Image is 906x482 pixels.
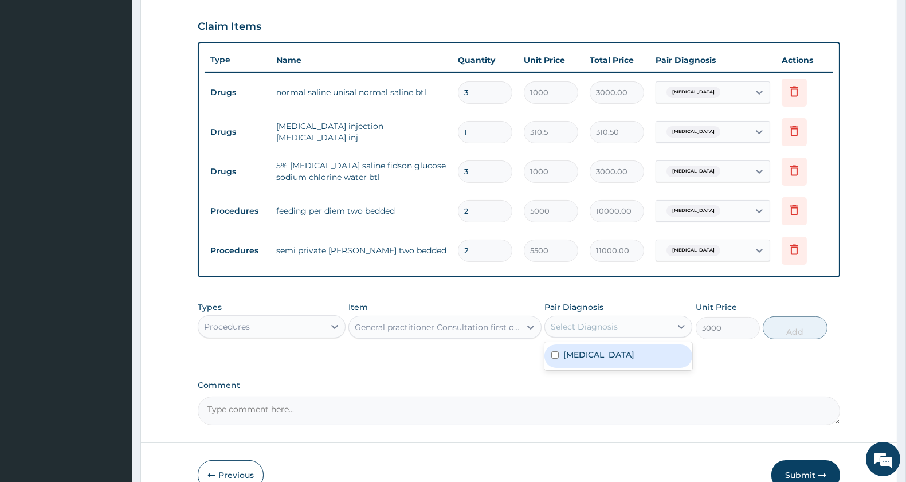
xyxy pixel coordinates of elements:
[205,122,270,143] td: Drugs
[452,49,518,72] th: Quantity
[205,82,270,103] td: Drugs
[544,301,603,313] label: Pair Diagnosis
[270,154,452,189] td: 5% [MEDICAL_DATA] saline fidson glucose sodium chlorine water btl
[204,321,250,332] div: Procedures
[188,6,215,33] div: Minimize live chat window
[650,49,776,72] th: Pair Diagnosis
[666,205,720,217] span: [MEDICAL_DATA]
[666,87,720,98] span: [MEDICAL_DATA]
[270,199,452,222] td: feeding per diem two bedded
[563,349,634,360] label: [MEDICAL_DATA]
[60,64,193,79] div: Chat with us now
[666,166,720,177] span: [MEDICAL_DATA]
[270,49,452,72] th: Name
[6,313,218,353] textarea: Type your message and hit 'Enter'
[355,322,521,333] div: General practitioner Consultation first outpatient consultation
[348,301,368,313] label: Item
[666,126,720,138] span: [MEDICAL_DATA]
[776,49,833,72] th: Actions
[270,115,452,149] td: [MEDICAL_DATA] injection [MEDICAL_DATA] inj
[270,81,452,104] td: normal saline unisal normal saline btl
[205,240,270,261] td: Procedures
[696,301,737,313] label: Unit Price
[205,201,270,222] td: Procedures
[198,21,261,33] h3: Claim Items
[205,161,270,182] td: Drugs
[66,144,158,260] span: We're online!
[270,239,452,262] td: semi private [PERSON_NAME] two bedded
[21,57,46,86] img: d_794563401_company_1708531726252_794563401
[763,316,827,339] button: Add
[584,49,650,72] th: Total Price
[205,49,270,70] th: Type
[518,49,584,72] th: Unit Price
[666,245,720,256] span: [MEDICAL_DATA]
[198,381,840,390] label: Comment
[198,303,222,312] label: Types
[551,321,618,332] div: Select Diagnosis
